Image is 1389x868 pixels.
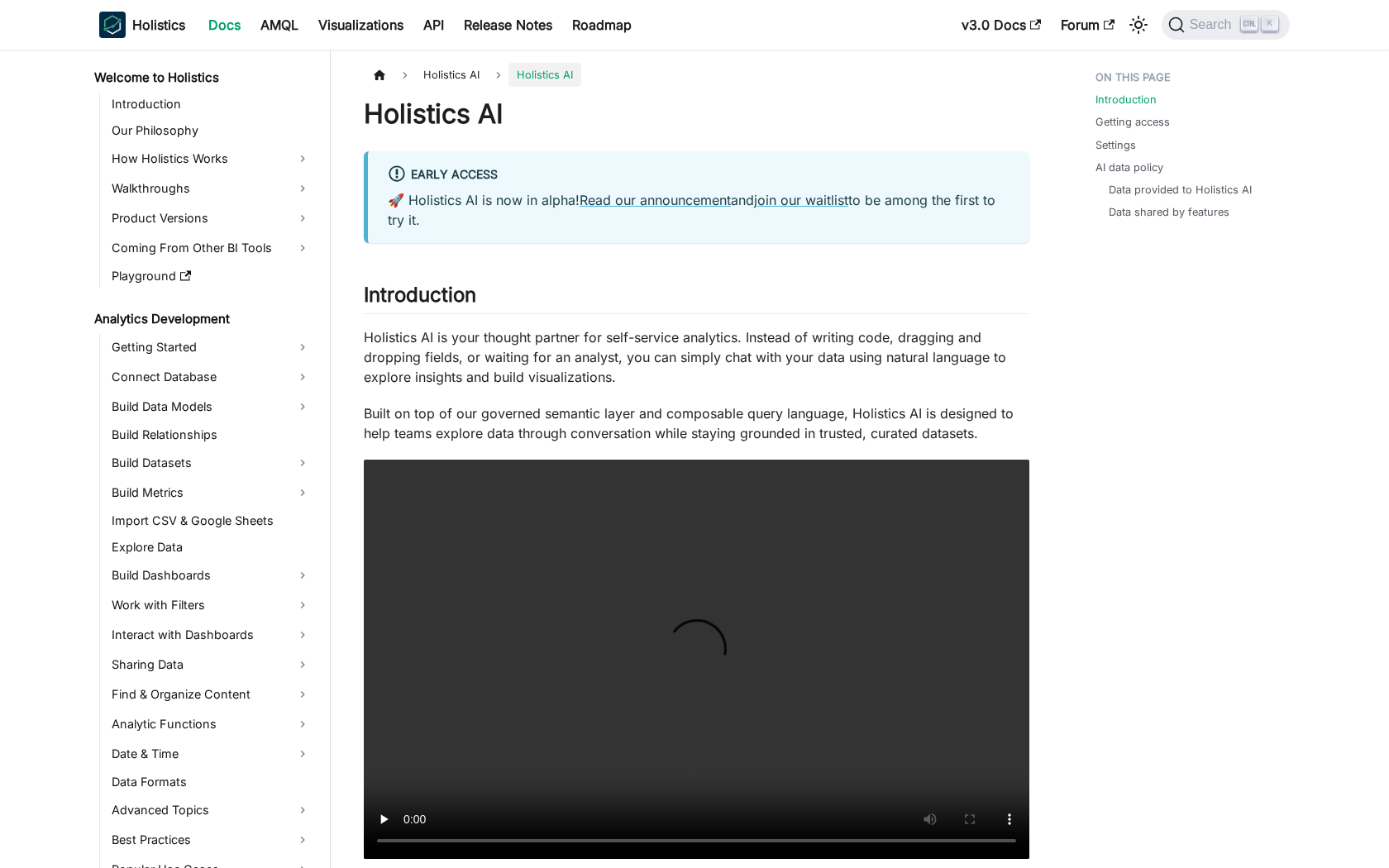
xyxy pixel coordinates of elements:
a: Analytic Functions [107,711,316,737]
a: join our waitlist [754,192,848,208]
nav: Breadcrumbs [364,63,1029,87]
a: Getting Started [107,334,316,360]
a: v3.0 Docs [952,12,1051,38]
a: Build Datasets [107,450,316,476]
a: Import CSV & Google Sheets [107,509,316,532]
nav: Docs sidebar [83,50,331,868]
a: Advanced Topics [107,797,316,823]
span: Search [1185,17,1242,32]
a: Introduction [107,93,316,116]
a: Connect Database [107,364,316,390]
a: Read our announcement [580,192,731,208]
a: Interact with Dashboards [107,622,316,648]
img: Holistics [99,12,126,38]
a: Data provided to Holistics AI [1109,182,1252,198]
a: HolisticsHolistics [99,12,185,38]
a: Sharing Data [107,651,316,678]
a: Build Metrics [107,479,316,506]
a: Best Practices [107,827,316,853]
a: Introduction [1095,92,1157,107]
a: Walkthroughs [107,175,316,202]
span: Holistics AI [415,63,488,87]
a: Data Formats [107,770,316,794]
a: AMQL [251,12,308,38]
a: Analytics Development [89,308,316,331]
a: AI data policy [1095,160,1163,175]
a: Date & Time [107,741,316,767]
video: Your browser does not support embedding video, but you can . [364,460,1029,859]
a: Release Notes [454,12,562,38]
h1: Holistics AI [364,98,1029,131]
p: Holistics AI is your thought partner for self-service analytics. Instead of writing code, draggin... [364,327,1029,387]
a: Coming From Other BI Tools [107,235,316,261]
a: Roadmap [562,12,642,38]
a: Find & Organize Content [107,681,316,708]
span: Holistics AI [508,63,581,87]
a: Visualizations [308,12,413,38]
a: Getting access [1095,114,1170,130]
a: Work with Filters [107,592,316,618]
a: Explore Data [107,536,316,559]
kbd: K [1262,17,1278,31]
a: Forum [1051,12,1124,38]
p: 🚀 Holistics AI is now in alpha! and to be among the first to try it. [388,190,1010,230]
a: Build Dashboards [107,562,316,589]
a: Data shared by features [1109,204,1229,220]
div: Early Access [388,165,1010,186]
button: Switch between dark and light mode (currently light mode) [1125,12,1152,38]
a: API [413,12,454,38]
a: Settings [1095,137,1136,153]
a: Docs [198,12,251,38]
a: Product Versions [107,205,316,231]
button: Search (Ctrl+K) [1162,10,1290,40]
h2: Introduction [364,283,1029,314]
p: Built on top of our governed semantic layer and composable query language, Holistics AI is design... [364,403,1029,443]
a: Home page [364,63,395,87]
a: Our Philosophy [107,119,316,142]
a: Build Data Models [107,393,316,420]
a: Playground [107,265,316,288]
a: How Holistics Works [107,145,316,172]
b: Holistics [132,15,185,35]
a: Build Relationships [107,423,316,446]
a: Welcome to Holistics [89,66,316,89]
